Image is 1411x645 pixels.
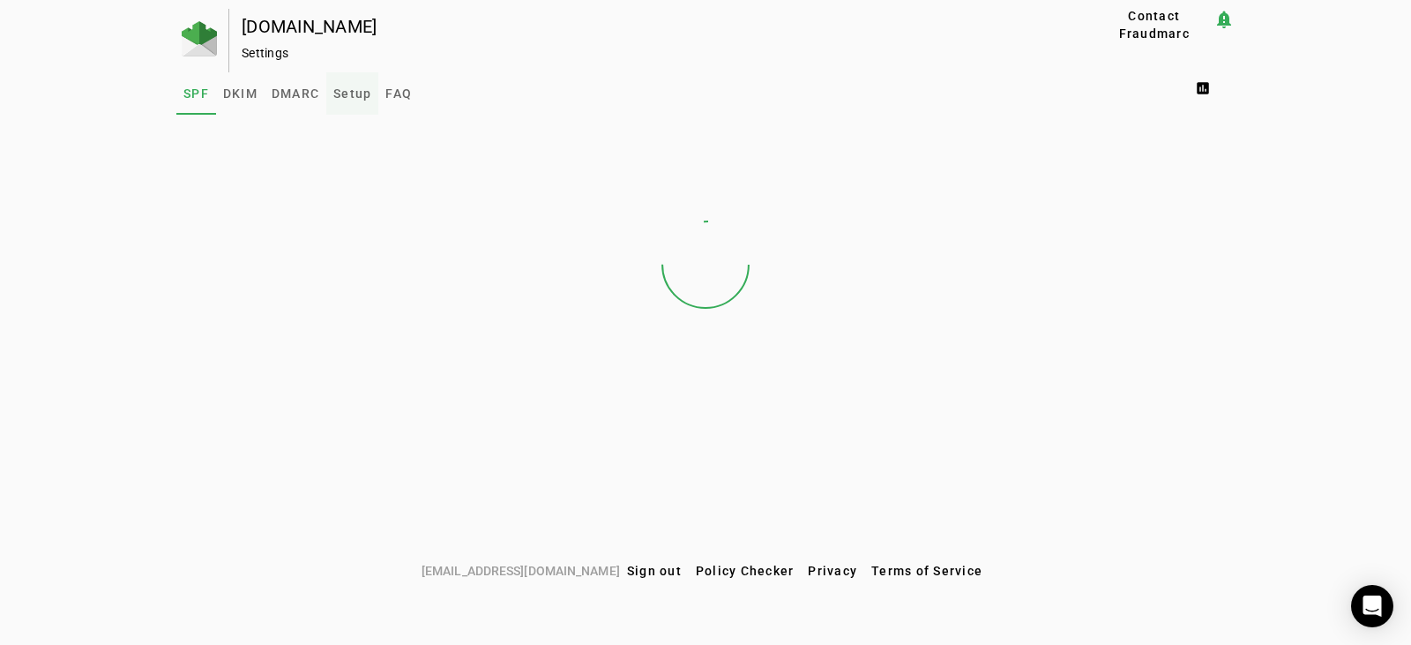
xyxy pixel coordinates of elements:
span: Privacy [808,564,857,578]
a: SPF [176,72,216,115]
span: DKIM [223,87,258,100]
mat-icon: notification_important [1213,9,1235,30]
span: Contact Fraudmarc [1101,7,1206,42]
button: Privacy [801,555,864,587]
img: Fraudmarc Logo [182,21,217,56]
span: FAQ [385,87,412,100]
a: Setup [326,72,378,115]
button: Sign out [620,555,689,587]
span: DMARC [272,87,319,100]
div: [DOMAIN_NAME] [242,18,1038,35]
div: Settings [242,44,1038,62]
span: Sign out [627,564,682,578]
span: [EMAIL_ADDRESS][DOMAIN_NAME] [422,561,620,581]
span: SPF [183,87,209,100]
button: Terms of Service [864,555,989,587]
button: Policy Checker [689,555,802,587]
a: FAQ [378,72,419,115]
span: Policy Checker [696,564,795,578]
a: DMARC [265,72,326,115]
button: Contact Fraudmarc [1094,9,1213,41]
a: DKIM [216,72,265,115]
span: Setup [333,87,371,100]
div: Open Intercom Messenger [1351,585,1393,627]
span: Terms of Service [871,564,982,578]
